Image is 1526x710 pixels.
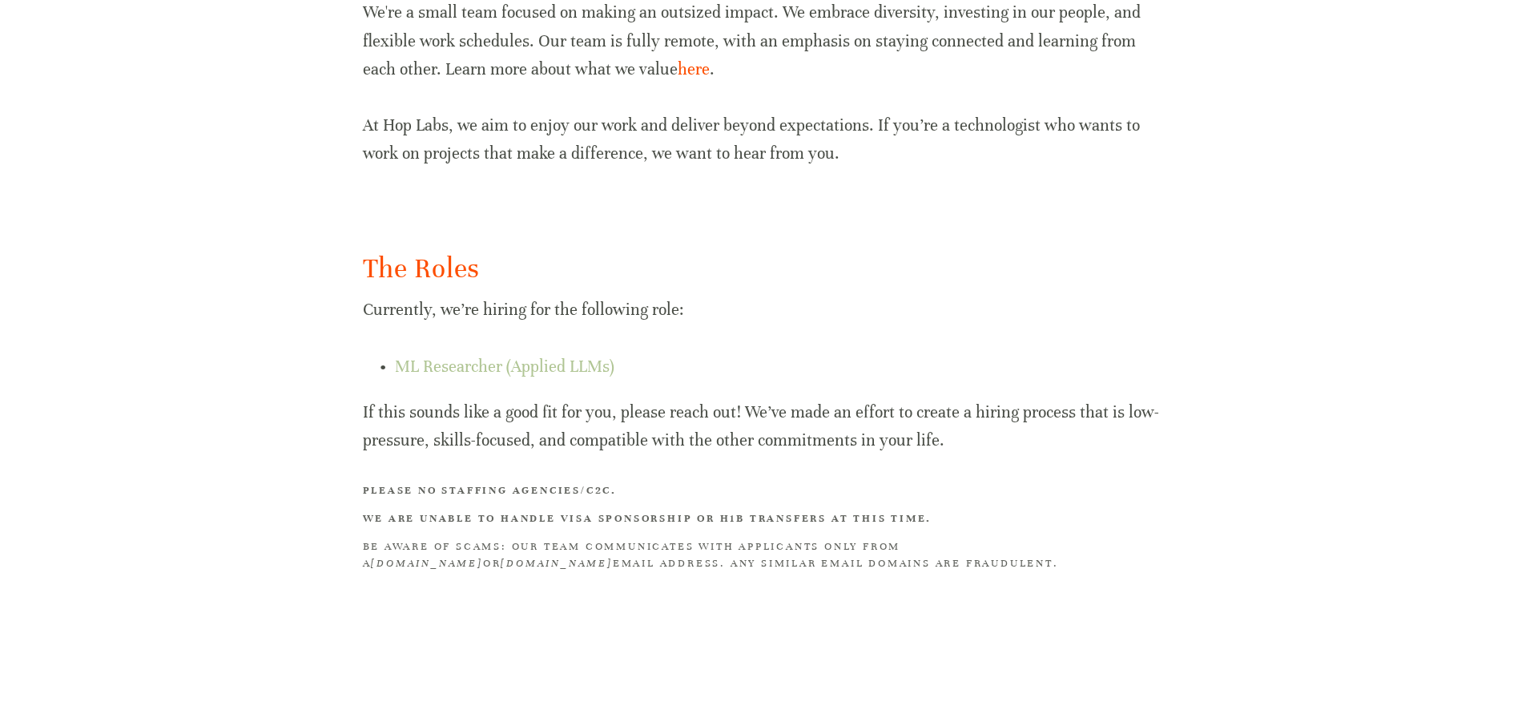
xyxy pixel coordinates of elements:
h2: The Roles [363,250,1164,288]
em: [DOMAIN_NAME] [371,557,482,570]
p: At Hop Labs, we aim to enjoy our work and deliver beyond expectations. If you’re a technologist w... [363,111,1164,167]
strong: Please no staffing agencies/C2C. [363,484,618,497]
a: here [678,59,710,79]
a: ML Researcher (Applied LLMs) [395,357,614,377]
em: [DOMAIN_NAME] [501,557,612,570]
h3: BE AWARE OF SCAMS: Our team communicates with applicants only from a or email address. Any simila... [363,539,1164,572]
p: If this sounds like a good fit for you, please reach out! We’ve made an effort to create a hiring... [363,398,1164,454]
strong: We are unable to handle visa sponsorship or H1B transfers at this time. [363,512,932,525]
p: Currently, we’re hiring for the following role: [363,296,1164,324]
